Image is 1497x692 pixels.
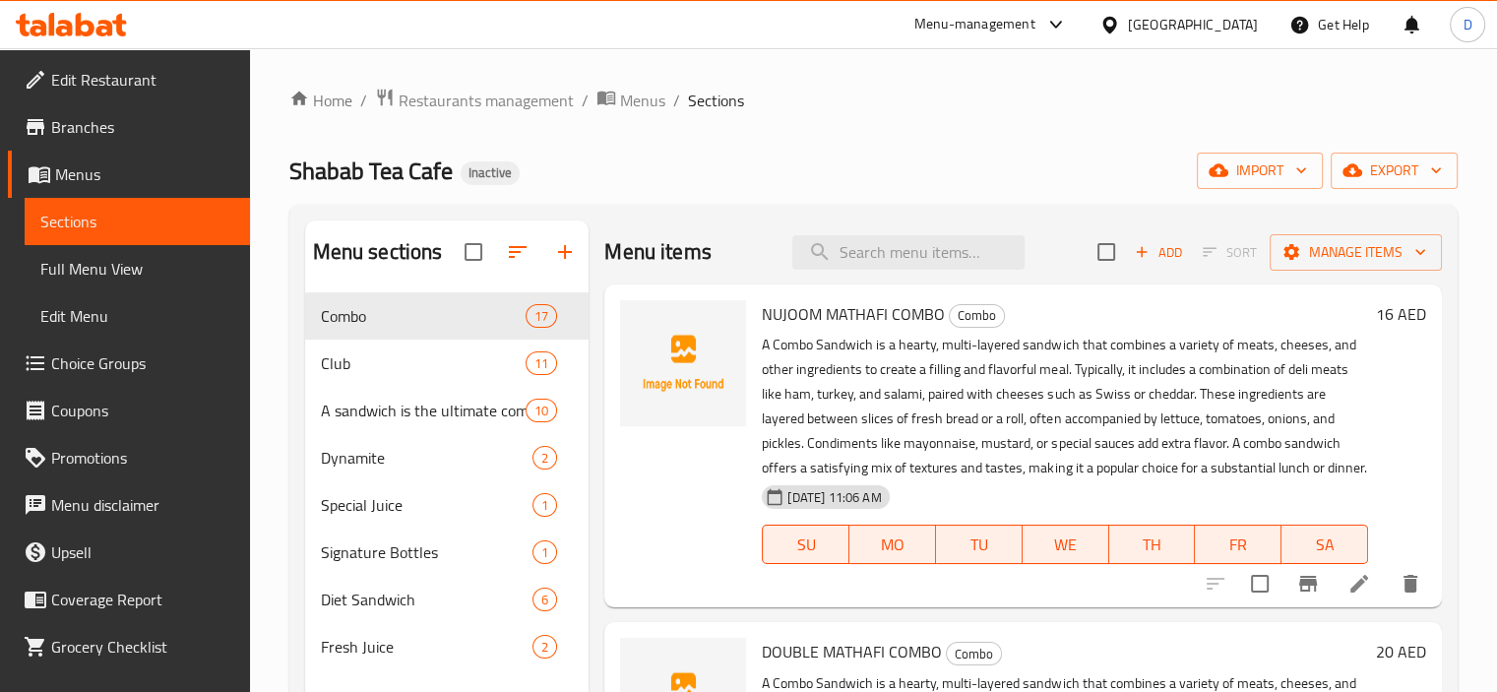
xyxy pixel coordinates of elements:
a: Upsell [8,529,250,576]
span: Select section first [1190,237,1270,268]
div: items [532,588,557,611]
span: Edit Restaurant [51,68,234,92]
span: Upsell [51,540,234,564]
span: Full Menu View [40,257,234,281]
span: 11 [527,354,556,373]
div: items [526,399,557,422]
button: Add [1127,237,1190,268]
a: Sections [25,198,250,245]
span: Coupons [51,399,234,422]
span: Combo [947,643,1001,665]
li: / [673,89,680,112]
a: Menus [8,151,250,198]
button: export [1331,153,1458,189]
a: Edit menu item [1347,572,1371,596]
button: Add section [541,228,589,276]
a: Choice Groups [8,340,250,387]
a: Coupons [8,387,250,434]
span: import [1213,158,1307,183]
li: / [360,89,367,112]
span: Combo [950,304,1004,327]
div: Combo [949,304,1005,328]
span: TU [944,531,1015,559]
div: items [532,635,557,659]
span: Menus [620,89,665,112]
span: D [1463,14,1471,35]
button: Manage items [1270,234,1442,271]
button: MO [849,525,936,564]
span: Special Juice [321,493,533,517]
h6: 16 AED [1376,300,1426,328]
div: Signature Bottles [321,540,533,564]
div: items [532,446,557,470]
span: Coverage Report [51,588,234,611]
span: SU [771,531,842,559]
div: Special Juice1 [305,481,590,529]
span: export [1346,158,1442,183]
span: Club [321,351,527,375]
div: items [532,493,557,517]
span: WE [1030,531,1101,559]
button: WE [1023,525,1109,564]
span: Add item [1127,237,1190,268]
div: Fresh Juice2 [305,623,590,670]
span: Select to update [1239,563,1280,604]
span: A sandwich is the ultimate comfort food [321,399,527,422]
span: Sections [40,210,234,233]
a: Edit Restaurant [8,56,250,103]
span: Sections [688,89,744,112]
span: Inactive [461,164,520,181]
button: Branch-specific-item [1284,560,1332,607]
button: SA [1281,525,1368,564]
div: Diet Sandwich6 [305,576,590,623]
div: [GEOGRAPHIC_DATA] [1128,14,1258,35]
span: Diet Sandwich [321,588,533,611]
div: A sandwich is the ultimate comfort food10 [305,387,590,434]
span: DOUBLE MATHAFI COMBO [762,637,942,666]
button: FR [1195,525,1281,564]
li: / [582,89,589,112]
button: delete [1387,560,1434,607]
div: items [526,351,557,375]
h2: Menu items [604,237,712,267]
button: TU [936,525,1023,564]
span: 6 [533,591,556,609]
a: Grocery Checklist [8,623,250,670]
span: Menu disclaimer [51,493,234,517]
span: Manage items [1285,240,1426,265]
img: NUJOOM MATHAFI COMBO [620,300,746,426]
span: TH [1117,531,1188,559]
div: Combo [946,642,1002,665]
span: Add [1132,241,1185,264]
span: FR [1203,531,1274,559]
a: Restaurants management [375,88,574,113]
span: Shabab Tea Cafe [289,149,453,193]
a: Full Menu View [25,245,250,292]
span: 2 [533,449,556,468]
button: import [1197,153,1323,189]
span: Edit Menu [40,304,234,328]
div: Dynamite [321,446,533,470]
span: 1 [533,496,556,515]
span: Branches [51,115,234,139]
nav: breadcrumb [289,88,1458,113]
a: Branches [8,103,250,151]
span: Fresh Juice [321,635,533,659]
span: Combo [321,304,527,328]
a: Edit Menu [25,292,250,340]
span: Sort sections [494,228,541,276]
a: Home [289,89,352,112]
span: Restaurants management [399,89,574,112]
span: 1 [533,543,556,562]
span: [DATE] 11:06 AM [780,488,889,507]
button: TH [1109,525,1196,564]
span: Menus [55,162,234,186]
div: items [532,540,557,564]
span: Choice Groups [51,351,234,375]
a: Coverage Report [8,576,250,623]
span: 17 [527,307,556,326]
